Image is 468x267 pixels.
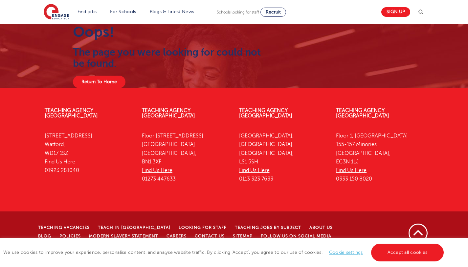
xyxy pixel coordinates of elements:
[45,159,75,165] a: Find Us Here
[38,225,90,230] a: Teaching Vacancies
[235,225,301,230] a: Teaching jobs by subject
[45,108,98,119] a: Teaching Agency [GEOGRAPHIC_DATA]
[381,7,410,17] a: Sign up
[371,244,444,261] a: Accept all cookies
[59,234,81,238] a: Policies
[239,132,326,183] p: [GEOGRAPHIC_DATA], [GEOGRAPHIC_DATA] [GEOGRAPHIC_DATA], LS1 5SH 0113 323 7633
[261,234,331,238] a: Follow us on Social Media
[195,234,225,238] a: Contact Us
[239,108,292,119] a: Teaching Agency [GEOGRAPHIC_DATA]
[110,9,136,14] a: For Schools
[45,132,132,175] p: [STREET_ADDRESS] Watford, WD17 1SZ 01923 281040
[217,10,259,14] span: Schools looking for staff
[336,108,389,119] a: Teaching Agency [GEOGRAPHIC_DATA]
[142,167,172,173] a: Find Us Here
[260,8,286,17] a: Recruit
[73,24,262,40] h1: Oops!
[44,4,69,20] img: Engage Education
[38,234,51,238] a: Blog
[336,167,367,173] a: Find Us Here
[179,225,227,230] a: Looking for staff
[3,250,445,255] span: We use cookies to improve your experience, personalise content, and analyse website traffic. By c...
[142,132,229,183] p: Floor [STREET_ADDRESS] [GEOGRAPHIC_DATA] [GEOGRAPHIC_DATA], BN1 3XF 01273 447633
[98,225,170,230] a: Teach in [GEOGRAPHIC_DATA]
[336,132,423,183] p: Floor 1, [GEOGRAPHIC_DATA] 155-157 Minories [GEOGRAPHIC_DATA], EC3N 1LJ 0333 150 8020
[73,76,125,88] a: Return To Home
[150,9,194,14] a: Blogs & Latest News
[266,10,281,14] span: Recruit
[167,234,187,238] a: Careers
[78,9,97,14] a: Find jobs
[142,108,195,119] a: Teaching Agency [GEOGRAPHIC_DATA]
[233,234,253,238] a: Sitemap
[239,167,270,173] a: Find Us Here
[89,234,158,238] a: Modern Slavery Statement
[329,250,363,255] a: Cookie settings
[309,225,333,230] a: About Us
[73,47,262,69] h2: The page you were looking for could not be found.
